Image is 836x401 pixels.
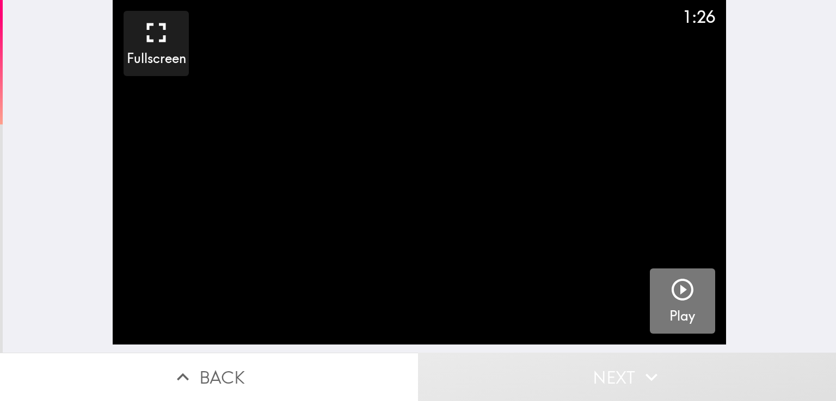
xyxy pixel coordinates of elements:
h5: Play [669,307,695,325]
h5: Fullscreen [127,49,186,68]
div: 1:26 [683,5,715,28]
button: Fullscreen [124,11,189,76]
button: Play [650,268,715,334]
button: Next [418,353,836,401]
